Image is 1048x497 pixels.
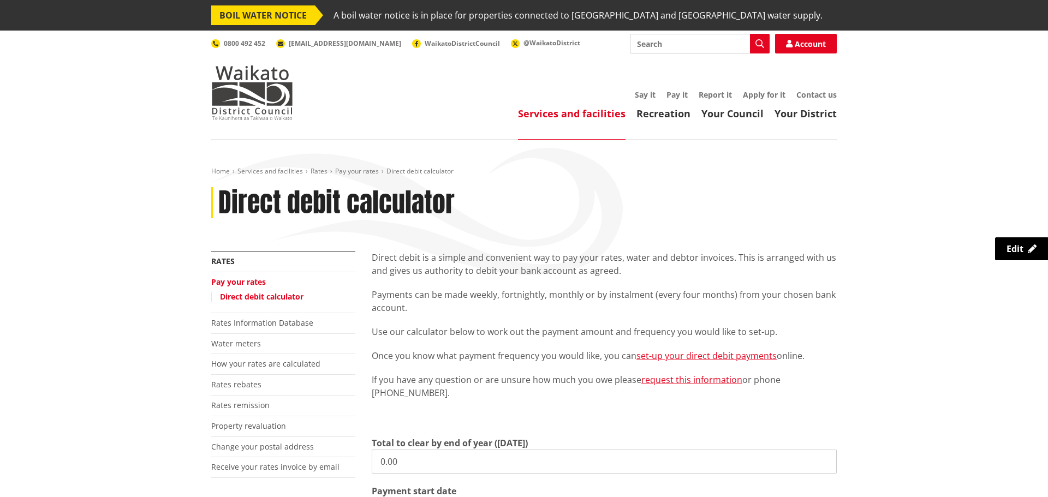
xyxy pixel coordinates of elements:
[335,166,379,176] a: Pay your rates
[701,107,764,120] a: Your Council
[237,166,303,176] a: Services and facilities
[211,441,314,452] a: Change your postal address
[220,291,303,302] a: Direct debit calculator
[211,462,340,472] a: Receive your rates invoice by email
[372,325,837,338] p: Use our calculator below to work out the payment amount and frequency you would like to set-up.
[276,39,401,48] a: [EMAIL_ADDRESS][DOMAIN_NAME]
[372,251,837,277] p: Direct debit is a simple and convenient way to pay your rates, water and debtor invoices. This is...
[211,166,230,176] a: Home
[211,421,286,431] a: Property revaluation
[630,34,770,53] input: Search input
[211,338,261,349] a: Water meters
[386,166,454,176] span: Direct debit calculator
[1007,243,1023,255] span: Edit
[211,5,315,25] span: BOIL WATER NOTICE
[412,39,500,48] a: WaikatoDistrictCouncil
[775,107,837,120] a: Your District
[211,400,270,410] a: Rates remission
[699,89,732,100] a: Report it
[518,107,626,120] a: Services and facilities
[636,107,690,120] a: Recreation
[218,187,455,219] h1: Direct debit calculator
[211,379,261,390] a: Rates rebates
[743,89,785,100] a: Apply for it
[995,237,1048,260] a: Edit
[211,65,293,120] img: Waikato District Council - Te Kaunihera aa Takiwaa o Waikato
[211,39,265,48] a: 0800 492 452
[211,277,266,287] a: Pay your rates
[511,38,580,47] a: @WaikatoDistrict
[425,39,500,48] span: WaikatoDistrictCouncil
[211,358,320,369] a: How your rates are calculated
[636,350,777,362] a: set-up your direct debit payments
[289,39,401,48] span: [EMAIL_ADDRESS][DOMAIN_NAME]
[372,436,528,450] label: Total to clear by end of year ([DATE])
[641,374,742,386] a: request this information
[775,34,837,53] a: Account
[311,166,327,176] a: Rates
[211,318,313,328] a: Rates Information Database
[211,256,235,266] a: Rates
[224,39,265,48] span: 0800 492 452
[523,38,580,47] span: @WaikatoDistrict
[666,89,688,100] a: Pay it
[372,349,837,362] p: Once you know what payment frequency you would like, you can online.
[372,373,837,399] p: If you have any question or are unsure how much you owe please or phone [PHONE_NUMBER].
[211,167,837,176] nav: breadcrumb
[635,89,656,100] a: Say it
[796,89,837,100] a: Contact us
[372,288,837,314] p: Payments can be made weekly, fortnightly, monthly or by instalment (every four months) from your ...
[334,5,823,25] span: A boil water notice is in place for properties connected to [GEOGRAPHIC_DATA] and [GEOGRAPHIC_DAT...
